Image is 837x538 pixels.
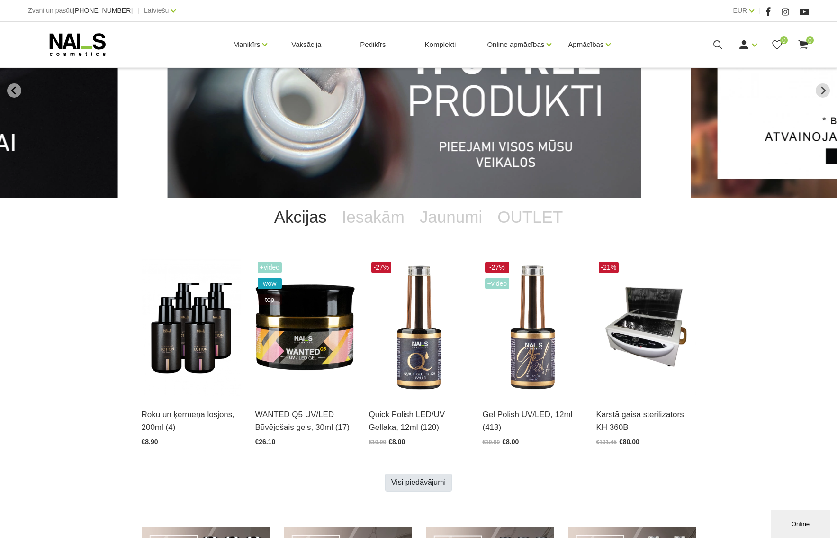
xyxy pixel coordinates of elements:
[596,439,617,446] span: €101.45
[806,36,814,44] span: 0
[619,438,639,446] span: €80.00
[733,5,747,16] a: EUR
[412,198,490,236] a: Jaunumi
[142,438,158,446] span: €8.90
[142,259,241,396] img: BAROJOŠS roku un ķermeņa LOSJONSBALI COCONUT barojošs roku un ķermeņa losjons paredzēts jebkura t...
[371,262,392,273] span: -27%
[369,439,387,446] span: €10.90
[816,83,830,98] button: Next slide
[73,7,133,14] a: [PHONE_NUMBER]
[142,408,241,434] a: Roku un ķermeņa losjons, 200ml (4)
[334,198,412,236] a: Iesakām
[502,438,519,446] span: €8.00
[487,26,544,64] a: Online apmācības
[284,22,329,67] a: Vaksācija
[483,408,582,434] a: Gel Polish UV/LED, 12ml (413)
[596,259,696,396] img: Karstā gaisa sterilizatoru var izmantot skaistumkopšanas salonos, manikīra kabinetos, ēdināšanas ...
[255,408,355,434] a: WANTED Q5 UV/LED Būvējošais gels, 30ml (17)
[485,278,510,289] span: +Video
[797,39,809,51] a: 0
[369,408,468,434] a: Quick Polish LED/UV Gellaka, 12ml (120)
[352,22,393,67] a: Pedikīrs
[258,278,282,289] span: wow
[417,22,464,67] a: Komplekti
[258,294,282,305] span: top
[234,26,261,64] a: Manikīrs
[780,36,788,44] span: 0
[255,438,276,446] span: €26.10
[490,198,570,236] a: OUTLET
[267,198,334,236] a: Akcijas
[759,5,761,17] span: |
[255,259,355,396] img: Gels WANTED NAILS cosmetics tehniķu komanda ir radījusi gelu, kas ilgi jau ir katra meistara mekl...
[28,5,133,17] div: Zvani un pasūti
[483,259,582,396] img: Ilgnoturīga, intensīvi pigmentēta gellaka. Viegli klājas, lieliski žūst, nesaraujas, neatkāpjas n...
[771,39,783,51] a: 0
[369,259,468,396] img: Ātri, ērti un vienkārši!Intensīvi pigmentēta gellaka, kas perfekti klājas arī vienā slānī, tādā v...
[137,5,139,17] span: |
[385,474,452,492] a: Visi piedāvājumi
[596,408,696,434] a: Karstā gaisa sterilizators KH 360B
[258,262,282,273] span: +Video
[771,508,832,538] iframe: chat widget
[7,83,21,98] button: Go to last slide
[568,26,603,64] a: Apmācības
[483,439,500,446] span: €10.90
[599,262,619,273] span: -21%
[144,5,169,16] a: Latviešu
[485,262,510,273] span: -27%
[388,438,405,446] span: €8.00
